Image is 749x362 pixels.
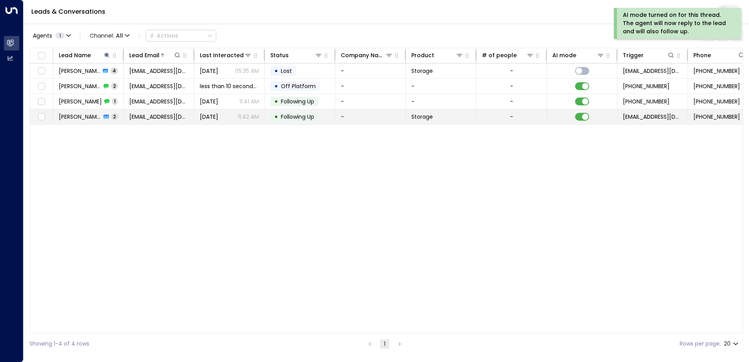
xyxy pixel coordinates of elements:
[365,339,405,349] nav: pagination navigation
[281,82,316,90] span: Off Platform
[29,340,89,348] div: Showing 1-4 of 4 rows
[129,98,188,105] span: Sarahjengland@googlemail.com
[281,67,292,75] span: Lost
[116,33,123,39] span: All
[59,98,102,105] span: Sarah England
[623,82,669,90] span: +447312585439
[33,33,52,38] span: Agents
[281,113,314,121] span: Following Up
[111,113,118,120] span: 2
[149,32,178,39] div: Actions
[510,67,513,75] div: -
[510,82,513,90] div: -
[274,80,278,93] div: •
[239,98,259,105] p: 11:41 AM
[335,63,406,78] td: -
[693,82,740,90] span: +447312585439
[623,67,682,75] span: leads@space-station.co.uk
[59,51,111,60] div: Lead Name
[59,82,101,90] span: Hayes England
[693,51,745,60] div: Phone
[281,98,314,105] span: Following Up
[693,67,740,75] span: +447312585439
[482,51,534,60] div: # of people
[36,51,46,61] span: Toggle select all
[406,79,476,94] td: -
[270,51,322,60] div: Status
[411,67,433,75] span: Storage
[693,113,740,121] span: +447903510138
[31,7,105,16] a: Leads & Conversations
[238,113,259,121] p: 11:42 AM
[270,51,289,60] div: Status
[36,112,46,122] span: Toggle select row
[623,51,675,60] div: Trigger
[274,110,278,123] div: •
[129,67,188,75] span: rojyp@gmail.com
[693,51,711,60] div: Phone
[200,51,244,60] div: Last Interacted
[200,82,259,90] span: less than 10 seconds ago
[129,51,181,60] div: Lead Email
[406,94,476,109] td: -
[623,11,731,36] div: AI mode turned on for this thread. The agent will now reply to the lead and will also follow up.
[510,113,513,121] div: -
[623,98,669,105] span: +447903510138
[129,82,188,90] span: rojyp@gmail.com
[200,113,218,121] span: Sep 26, 2025
[36,97,46,107] span: Toggle select row
[693,98,740,105] span: +447903510138
[623,113,682,121] span: leads@space-station.co.uk
[200,98,218,105] span: Yesterday
[552,51,604,60] div: AI mode
[36,66,46,76] span: Toggle select row
[274,95,278,108] div: •
[411,51,434,60] div: Product
[59,51,91,60] div: Lead Name
[146,30,216,42] button: Actions
[110,67,118,74] span: 4
[380,339,389,349] button: page 1
[112,98,118,105] span: 1
[59,113,101,121] span: Sarah England
[111,83,118,89] span: 2
[335,94,406,109] td: -
[680,340,721,348] label: Rows per page:
[274,64,278,78] div: •
[482,51,517,60] div: # of people
[87,30,133,41] span: Channel:
[87,30,133,41] button: Channel:All
[59,67,100,75] span: Hayes England
[200,67,218,75] span: Aug 09, 2025
[341,51,385,60] div: Company Name
[411,51,463,60] div: Product
[341,51,393,60] div: Company Name
[411,113,433,121] span: Storage
[129,113,188,121] span: Sarahjengland@googlemail.com
[36,81,46,91] span: Toggle select row
[129,51,159,60] div: Lead Email
[724,338,740,349] div: 20
[235,67,259,75] p: 05:35 AM
[335,79,406,94] td: -
[200,51,252,60] div: Last Interacted
[335,109,406,124] td: -
[510,98,513,105] div: -
[146,30,216,42] div: Button group with a nested menu
[552,51,576,60] div: AI mode
[29,30,74,41] button: Agents1
[623,51,644,60] div: Trigger
[55,33,65,39] span: 1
